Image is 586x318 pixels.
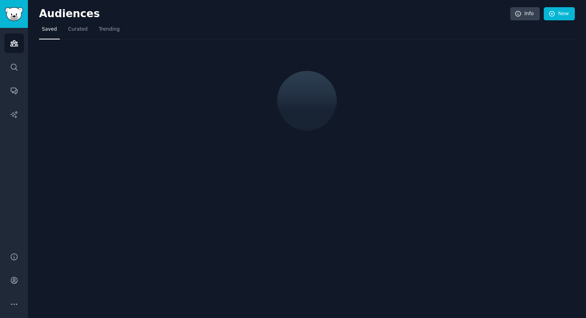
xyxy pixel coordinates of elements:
[5,7,23,21] img: GummySearch logo
[68,26,88,33] span: Curated
[42,26,57,33] span: Saved
[39,8,510,20] h2: Audiences
[99,26,120,33] span: Trending
[39,23,60,39] a: Saved
[65,23,90,39] a: Curated
[544,7,575,21] a: New
[510,7,540,21] a: Info
[96,23,122,39] a: Trending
